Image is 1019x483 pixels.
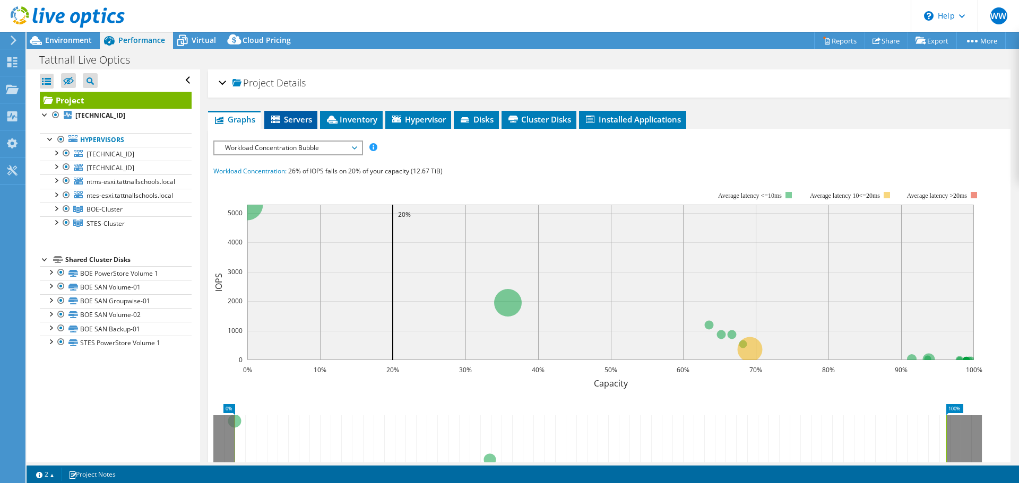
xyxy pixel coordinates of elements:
[243,35,291,45] span: Cloud Pricing
[956,32,1006,49] a: More
[65,253,192,266] div: Shared Cluster Disks
[40,308,192,322] a: BOE SAN Volume-02
[40,322,192,336] a: BOE SAN Backup-01
[40,280,192,294] a: BOE SAN Volume-01
[391,114,446,125] span: Hypervisor
[213,273,224,292] text: IOPS
[966,365,982,374] text: 100%
[459,114,494,125] span: Disks
[459,365,472,374] text: 30%
[87,219,125,228] span: STES-Cluster
[895,365,908,374] text: 90%
[584,114,681,125] span: Installed Applications
[40,266,192,280] a: BOE PowerStore Volume 1
[677,365,689,374] text: 60%
[277,76,306,89] span: Details
[40,216,192,230] a: STES-Cluster
[325,114,377,125] span: Inventory
[40,294,192,308] a: BOE SAN Groupwise-01
[749,365,762,374] text: 70%
[232,78,274,89] span: Project
[924,11,934,21] svg: \n
[386,365,399,374] text: 20%
[270,114,312,125] span: Servers
[288,166,443,175] span: 26% of IOPS falls on 20% of your capacity (12.67 TiB)
[40,174,192,188] a: ntms-esxi.tattnallschools.local
[87,150,134,159] span: [TECHNICAL_ID]
[810,192,880,199] tspan: Average latency 10<=20ms
[907,192,967,199] text: Average latency >20ms
[398,210,411,219] text: 20%
[40,133,192,147] a: Hypervisors
[87,163,134,172] span: [TECHNICAL_ID]
[40,109,192,122] a: [TECHNICAL_ID]
[40,92,192,109] a: Project
[213,114,255,125] span: Graphs
[87,177,175,186] span: ntms-esxi.tattnallschools.local
[40,336,192,349] a: STES PowerStore Volume 1
[594,377,628,389] text: Capacity
[213,166,287,175] span: Workload Concentration:
[314,365,326,374] text: 10%
[507,114,571,125] span: Cluster Disks
[228,208,243,217] text: 5000
[228,238,243,247] text: 4000
[45,35,92,45] span: Environment
[40,161,192,174] a: [TECHNICAL_ID]
[814,32,865,49] a: Reports
[87,191,173,200] span: ntes-esxi.tattnallschools.local
[75,111,125,120] b: [TECHNICAL_ID]
[228,296,243,305] text: 2000
[718,192,782,199] tspan: Average latency <=10ms
[220,142,356,154] span: Workload Concentration Bubble
[118,35,165,45] span: Performance
[61,468,123,481] a: Project Notes
[87,205,123,214] span: BOE-Cluster
[40,189,192,203] a: ntes-esxi.tattnallschools.local
[228,326,243,335] text: 1000
[40,203,192,216] a: BOE-Cluster
[990,7,1007,24] span: WW
[865,32,908,49] a: Share
[532,365,545,374] text: 40%
[822,365,835,374] text: 80%
[228,267,243,276] text: 3000
[29,468,62,481] a: 2
[243,365,252,374] text: 0%
[40,147,192,161] a: [TECHNICAL_ID]
[239,355,243,364] text: 0
[34,54,146,66] h1: Tattnall Live Optics
[192,35,216,45] span: Virtual
[908,32,957,49] a: Export
[605,365,617,374] text: 50%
